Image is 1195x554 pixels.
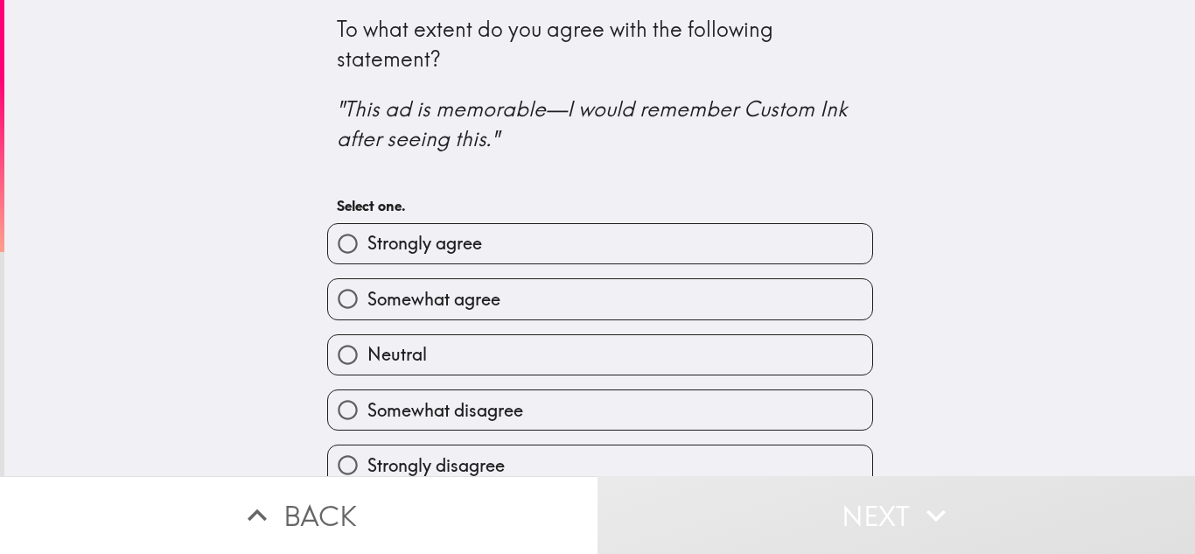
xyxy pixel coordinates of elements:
div: To what extent do you agree with the following statement? [337,15,863,153]
span: Neutral [367,342,427,367]
i: "This ad is memorable—I would remember Custom Ink after seeing this." [337,95,852,151]
button: Strongly agree [328,224,872,263]
button: Somewhat agree [328,279,872,319]
button: Next [597,476,1195,554]
span: Somewhat agree [367,287,500,312]
span: Somewhat disagree [367,398,523,423]
button: Somewhat disagree [328,390,872,430]
span: Strongly disagree [367,453,505,478]
button: Strongly disagree [328,445,872,485]
h6: Select one. [337,196,863,215]
button: Neutral [328,335,872,375]
span: Strongly agree [367,231,482,256]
